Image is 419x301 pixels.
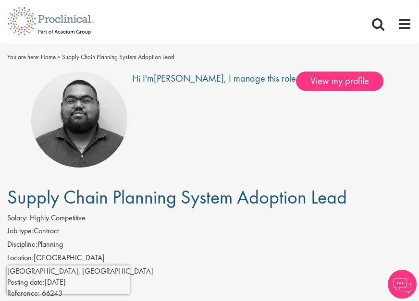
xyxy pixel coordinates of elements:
[132,72,296,168] div: Hi I'm , I manage this role
[7,239,412,253] li: Planning
[7,253,412,266] li: [GEOGRAPHIC_DATA]
[7,226,412,239] li: Contract
[7,185,347,209] span: Supply Chain Planning System Adoption Lead
[388,270,417,299] img: Chatbot
[296,72,383,91] span: View my profile
[7,265,130,294] iframe: reCAPTCHA
[7,213,28,224] label: Salary:
[7,239,37,250] label: Discipline:
[7,277,412,288] div: [DATE]
[296,73,393,86] a: View my profile
[30,213,86,223] span: Highly Competitive
[62,53,174,61] span: Supply Chain Planning System Adoption Lead
[31,72,127,168] img: imeage of recruiter Ashley Bennett
[7,266,412,277] div: [GEOGRAPHIC_DATA], [GEOGRAPHIC_DATA]
[42,288,62,298] span: 66243
[154,72,224,84] a: [PERSON_NAME]
[7,226,34,237] label: Job type:
[7,253,34,264] label: Location:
